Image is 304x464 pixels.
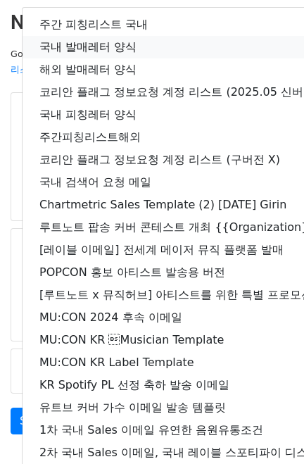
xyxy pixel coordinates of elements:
h2: New Campaign [11,11,293,35]
iframe: Chat Widget [234,396,304,464]
a: Send [11,408,57,434]
small: Google Sheet: [11,49,192,75]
